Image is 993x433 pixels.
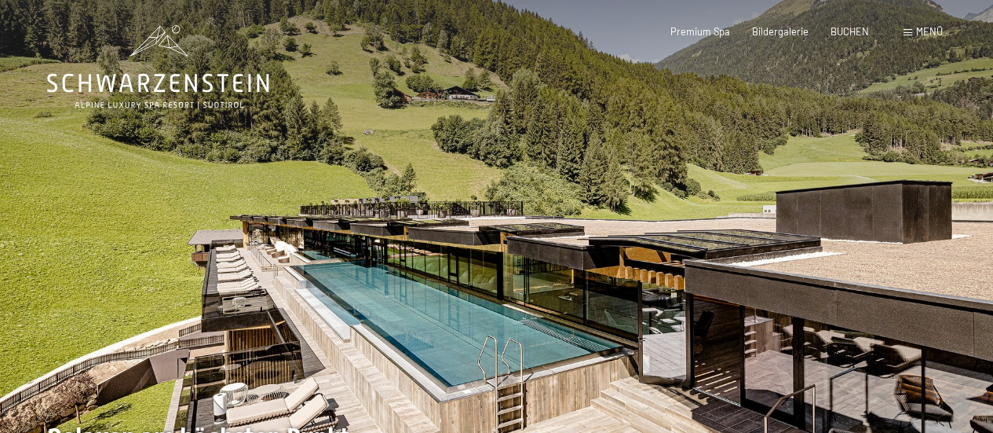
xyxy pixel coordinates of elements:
a: Bildergalerie [752,25,809,38]
a: BUCHEN [831,25,869,38]
span: Menü [916,25,943,38]
a: Premium Spa [670,25,730,38]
